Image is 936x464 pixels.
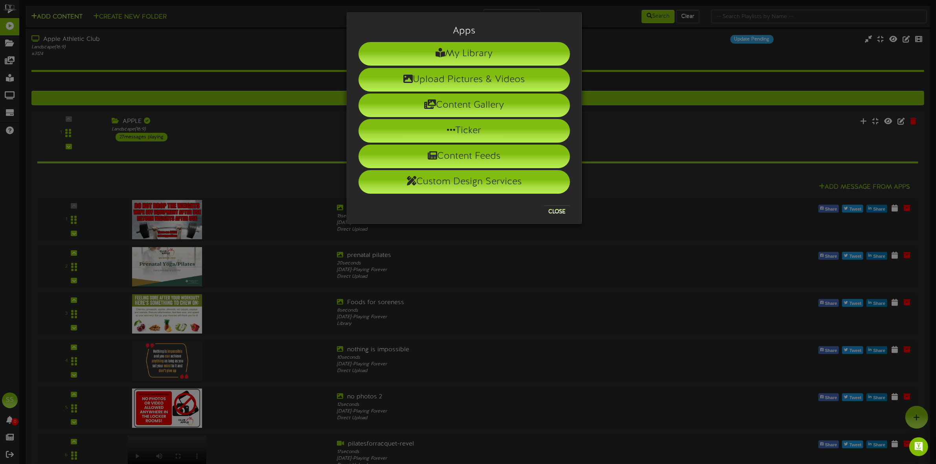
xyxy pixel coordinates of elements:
[359,26,570,36] h3: Apps
[359,68,570,92] li: Upload Pictures & Videos
[359,170,570,194] li: Custom Design Services
[359,119,570,143] li: Ticker
[544,205,570,218] button: Close
[909,437,928,456] div: Open Intercom Messenger
[359,94,570,117] li: Content Gallery
[359,42,570,66] li: My Library
[359,145,570,168] li: Content Feeds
